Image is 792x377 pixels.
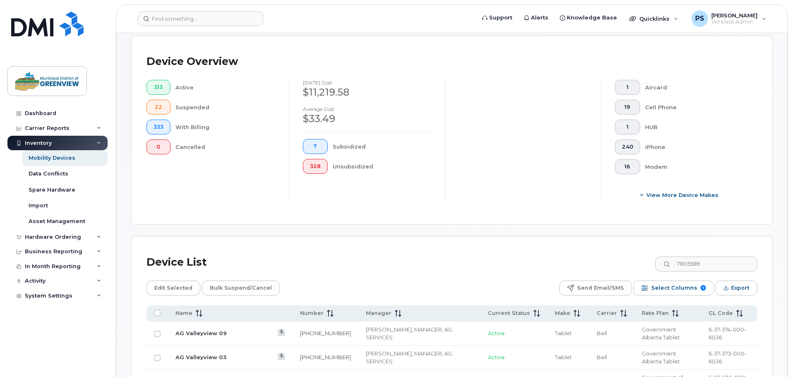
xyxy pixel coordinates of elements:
div: iPhone [645,139,744,154]
button: Edit Selected [146,281,200,295]
div: Modem [645,159,744,174]
button: 19 [615,100,640,115]
span: 0 [154,144,163,150]
span: View More Device Makes [646,191,718,199]
a: [PHONE_NUMBER] [300,354,351,360]
button: 1 [615,120,640,134]
span: 333 [154,124,163,130]
button: 22 [146,100,170,115]
span: Support [489,14,512,22]
span: 240 [622,144,633,150]
button: 240 [615,139,640,154]
span: Quicklinks [639,15,670,22]
span: 22 [154,104,163,110]
button: Export [715,281,757,295]
span: Government Alberta Tablet [642,350,680,365]
span: Active [488,354,505,360]
button: 0 [146,139,170,154]
a: AG Valleyview 09 [175,330,227,336]
span: 6-37-373-000-6036 [708,350,746,365]
span: 7 [310,143,321,150]
div: Active [175,80,276,95]
span: 1 [622,124,633,130]
span: Active [488,330,505,336]
span: Name [175,310,192,317]
div: Cell Phone [645,100,744,115]
span: Make [555,310,570,317]
a: Alerts [518,10,554,26]
button: 7 [303,139,328,154]
span: 6-37-374-000-6036 [708,326,746,341]
span: Number [300,310,324,317]
div: Quicklinks [624,10,684,27]
a: View Last Bill [278,353,286,360]
span: Select Columns [651,282,697,294]
span: Manager [366,310,391,317]
span: Government Alberta Tablet [642,326,680,341]
span: Knowledge Base [567,14,617,22]
span: Wireless Admin [711,19,758,25]
div: [PERSON_NAME], MANAGER, AG SERVICES [366,350,473,365]
h4: [DATE] cost [303,80,432,85]
button: 333 [146,120,170,134]
button: Select Columns 9 [634,281,714,295]
input: Search Device List ... [655,257,757,271]
div: Device List [146,252,207,273]
span: 328 [310,163,321,170]
span: Alerts [531,14,548,22]
span: 19 [622,104,633,110]
a: [PHONE_NUMBER] [300,330,351,336]
a: Support [476,10,518,26]
span: Rate Plan [642,310,669,317]
span: Carrier [597,310,617,317]
span: Bell [597,354,607,360]
button: Send Email/SMS [559,281,632,295]
span: 9 [701,285,706,291]
button: 313 [146,80,170,95]
div: Subsidized [333,139,432,154]
span: GL Code [708,310,733,317]
div: Cancelled [175,139,276,154]
span: [PERSON_NAME] [711,12,758,19]
input: Find something... [138,11,263,26]
div: [PERSON_NAME], MANAGER, AG SERVICES [366,326,473,341]
a: AG Valleyview 03 [175,354,227,360]
span: Tablet [555,330,572,336]
span: Tablet [555,354,572,360]
div: With Billing [175,120,276,134]
h4: Average cost [303,106,432,112]
span: PS [695,14,704,24]
span: 1 [622,84,633,91]
div: HUB [645,120,744,134]
div: $11,219.58 [303,85,432,99]
button: 328 [303,159,328,174]
span: 313 [154,84,163,91]
span: Bulk Suspend/Cancel [210,282,272,294]
div: Device Overview [146,51,238,72]
span: 16 [622,163,633,170]
span: Edit Selected [154,282,192,294]
a: Knowledge Base [554,10,623,26]
a: View Last Bill [278,329,286,336]
button: 16 [615,159,640,174]
div: $33.49 [303,112,432,126]
span: Export [731,282,749,294]
span: Send Email/SMS [577,282,624,294]
button: Bulk Suspend/Cancel [202,281,280,295]
span: Bell [597,330,607,336]
button: View More Device Makes [615,187,744,202]
div: Peter Stoodley [686,10,772,27]
div: Aircard [645,80,744,95]
span: Current Status [488,310,530,317]
div: Suspended [175,100,276,115]
div: Unsubsidized [333,159,432,174]
button: 1 [615,80,640,95]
